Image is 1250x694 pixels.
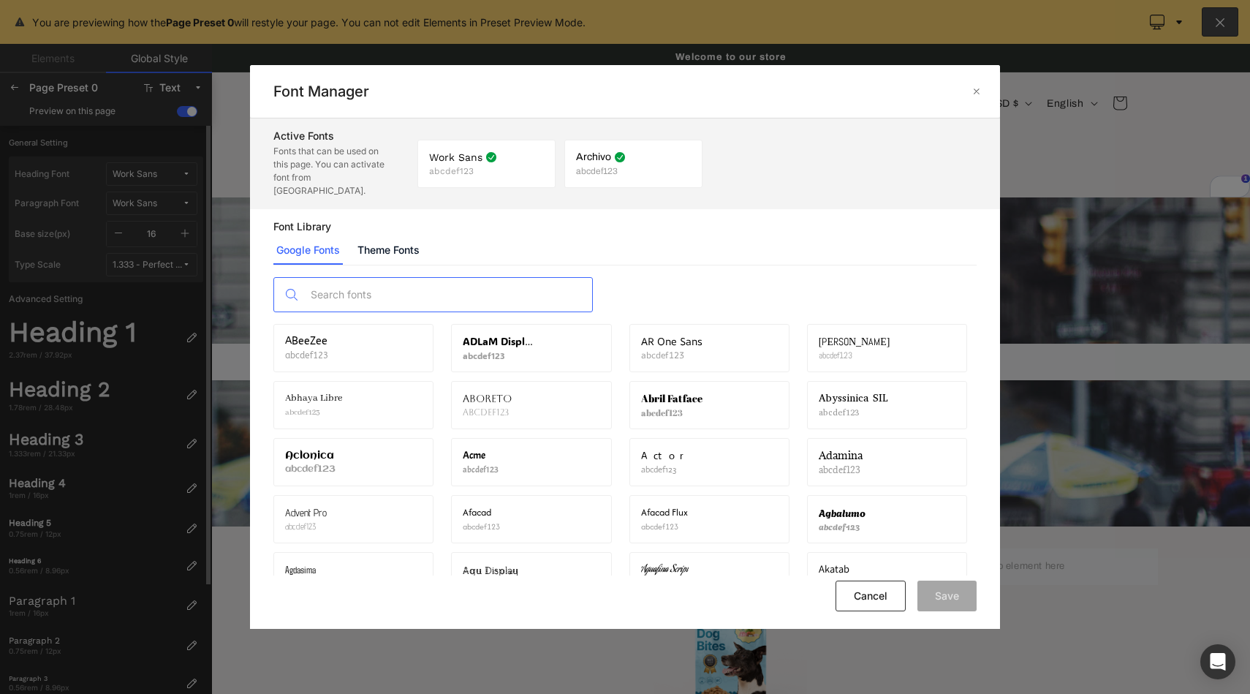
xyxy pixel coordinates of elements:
[836,581,906,611] button: Cancel
[463,393,512,404] span: Aboreto
[355,235,423,265] a: Theme Fonts
[819,521,868,532] p: abcdef123
[641,407,705,418] p: abcdef123
[641,507,688,518] span: Afacad Flux
[429,151,482,163] span: Work Sans
[641,564,689,576] span: Aguafina Script
[285,336,327,347] span: ABeeZee
[463,464,499,475] p: abcdef123
[463,564,518,576] span: Agu Display
[273,130,334,142] span: Active Fonts
[641,521,691,532] p: abcdef123
[819,407,890,418] p: abcdef123
[273,83,369,100] h2: Font Manager
[463,350,534,361] p: abcdef123
[285,350,330,361] p: abcdef123
[819,564,849,576] span: Akatab
[463,507,491,518] span: Afacad
[303,278,592,312] input: Search fonts
[463,336,534,347] span: ADLaM Display
[1200,644,1235,679] div: Open Intercom Messenger
[285,521,330,532] p: abcdef123
[463,450,485,461] span: Acme
[819,464,865,475] p: abcdef123
[576,151,611,163] span: Archivo
[285,464,337,475] p: abcdef123
[641,450,691,461] span: Actor
[641,336,702,347] span: AR One Sans
[285,507,327,518] span: Advent Pro
[285,393,342,404] span: Abhaya Libre
[285,564,316,576] span: Agdasima
[819,393,888,404] span: Abyssinica SIL
[463,521,500,532] p: abcdef123
[273,145,387,197] p: Fonts that can be used on this page. You can activate font from [GEOGRAPHIC_DATA].
[273,221,977,233] p: Font Library
[641,464,694,475] p: abcdef123
[641,393,702,404] span: Abril Fatface
[285,407,345,418] p: abcdef123
[917,581,977,611] button: Save
[576,166,626,176] p: abcdef123
[819,450,863,461] span: Adamina
[819,507,865,518] span: Agbalumo
[819,350,890,361] p: abcdef123
[273,235,343,265] a: Google Fonts
[429,166,497,176] p: abcdef123
[285,450,334,461] span: Aclonica
[641,350,705,361] p: abcdef123
[819,336,890,347] span: [PERSON_NAME]
[463,407,515,418] p: abcdef123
